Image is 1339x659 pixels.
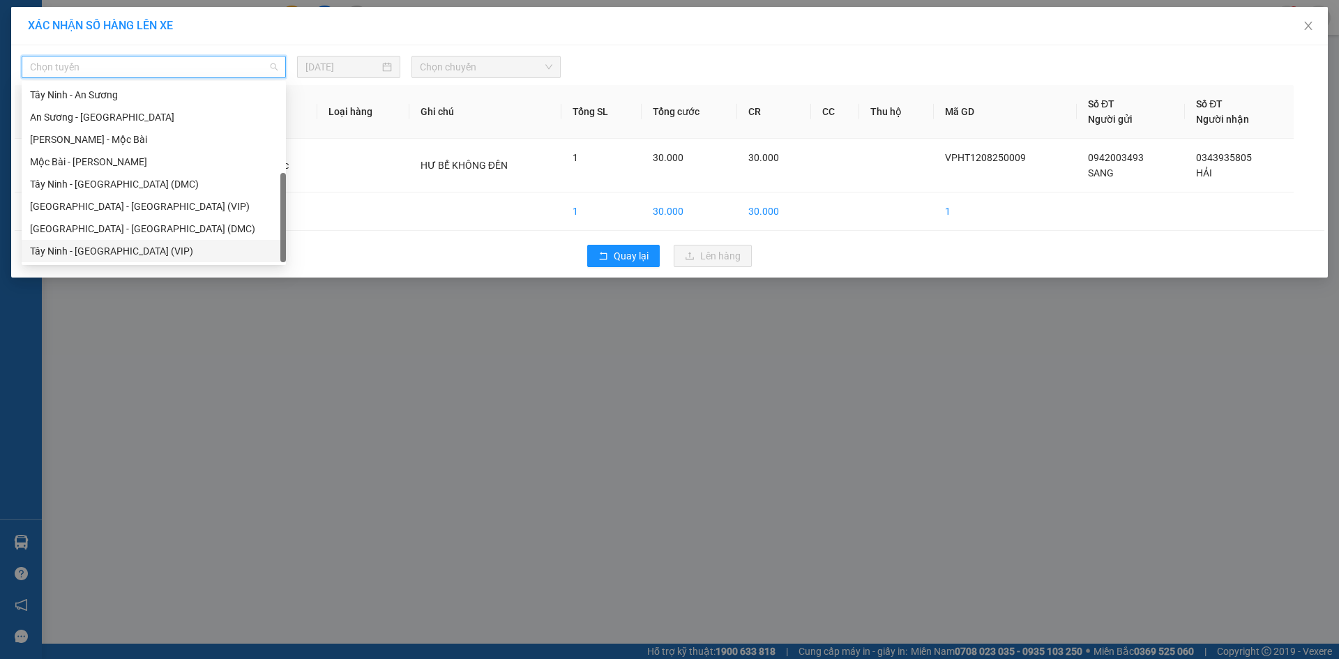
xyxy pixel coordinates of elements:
span: Quay lại [614,248,649,264]
th: Thu hộ [859,85,934,139]
span: 30.000 [748,152,779,163]
div: An Sương - Tây Ninh [22,106,286,128]
span: Chọn chuyến [420,56,552,77]
span: XÁC NHẬN SỐ HÀNG LÊN XE [28,19,173,32]
th: Tổng cước [642,85,737,139]
button: uploadLên hàng [674,245,752,267]
th: ĐVT [255,85,317,139]
td: 30.000 [737,192,810,231]
span: Số ĐT [1196,98,1223,109]
button: rollbackQuay lại [587,245,660,267]
div: Tây Ninh - Sài Gòn (VIP) [22,240,286,262]
td: 1 [934,192,1077,231]
div: Tây Ninh - An Sương [22,84,286,106]
div: [GEOGRAPHIC_DATA] - [GEOGRAPHIC_DATA] (VIP) [30,199,278,214]
th: CR [737,85,810,139]
span: Chọn tuyến [30,56,278,77]
div: Mộc Bài - [PERSON_NAME] [30,154,278,169]
div: Mộc Bài - Hồ Chí Minh [22,151,286,173]
div: [PERSON_NAME] - Mộc Bài [30,132,278,147]
span: close [1303,20,1314,31]
span: Người nhận [1196,114,1249,125]
span: HẢI [1196,167,1212,179]
th: Ghi chú [409,85,561,139]
div: Tây Ninh - Sài Gòn (DMC) [22,173,286,195]
span: Số ĐT [1088,98,1114,109]
th: STT [15,85,70,139]
th: Loại hàng [317,85,409,139]
td: 1 [561,192,642,231]
span: 30.000 [653,152,683,163]
th: Mã GD [934,85,1077,139]
span: 0942003493 [1088,152,1144,163]
span: Người gửi [1088,114,1133,125]
div: Sài Gòn - Tây Ninh (VIP) [22,195,286,218]
th: Tổng SL [561,85,642,139]
div: Sài Gòn - Tây Ninh (DMC) [22,218,286,240]
span: 1 [573,152,578,163]
span: HƯ BỂ KHÔNG ĐỀN [421,160,508,171]
button: Close [1289,7,1328,46]
div: Tây Ninh - [GEOGRAPHIC_DATA] (DMC) [30,176,278,192]
td: 1 [15,139,70,192]
div: Hồ Chí Minh - Mộc Bài [22,128,286,151]
input: 12/08/2025 [305,59,379,75]
span: 0343935805 [1196,152,1252,163]
div: [GEOGRAPHIC_DATA] - [GEOGRAPHIC_DATA] (DMC) [30,221,278,236]
span: VPHT1208250009 [945,152,1026,163]
th: CC [811,85,859,139]
span: rollback [598,251,608,262]
td: 30.000 [642,192,737,231]
td: Khác [255,139,317,192]
div: An Sương - [GEOGRAPHIC_DATA] [30,109,278,125]
div: Tây Ninh - An Sương [30,87,278,103]
span: SANG [1088,167,1114,179]
div: Tây Ninh - [GEOGRAPHIC_DATA] (VIP) [30,243,278,259]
